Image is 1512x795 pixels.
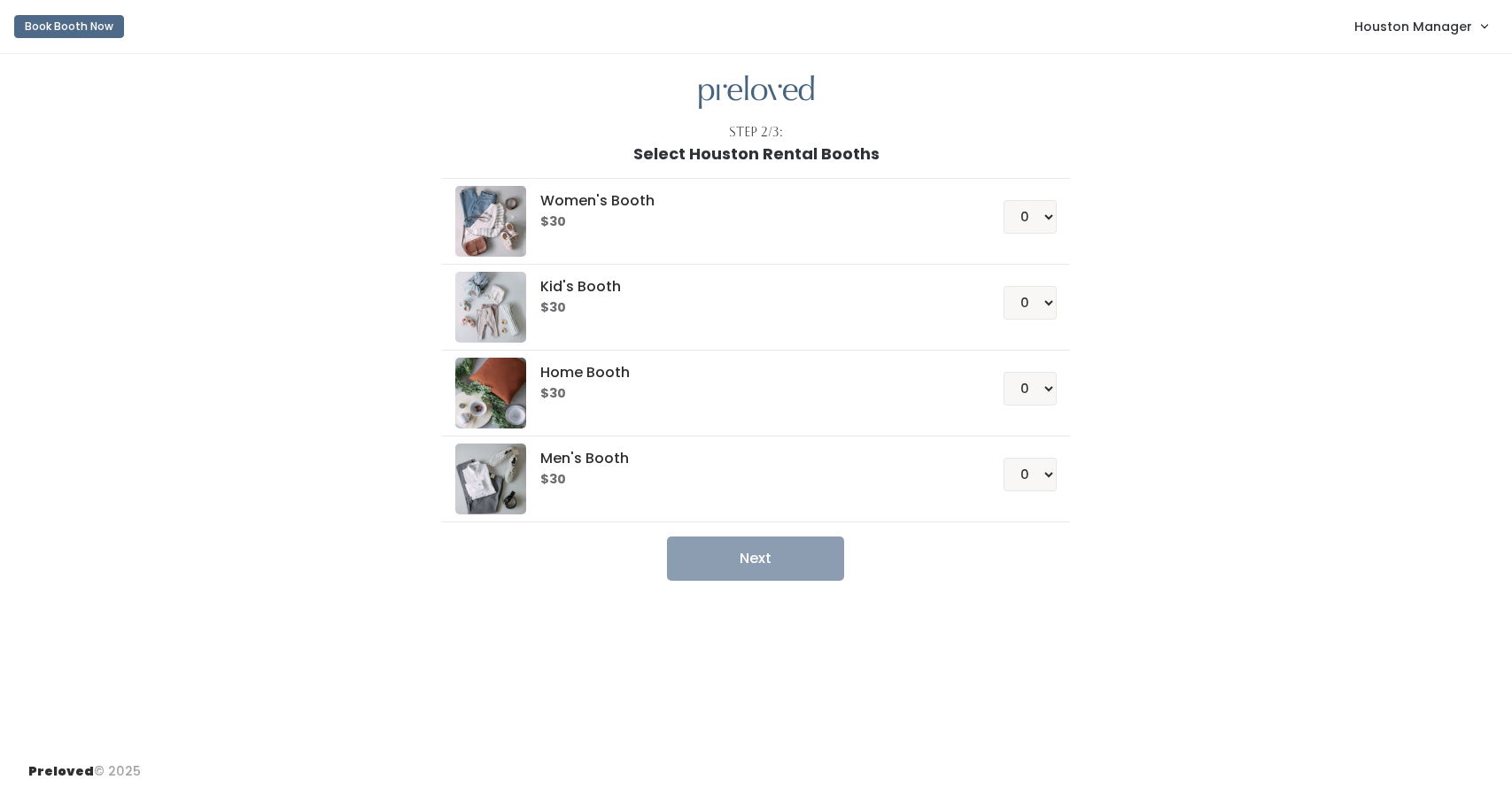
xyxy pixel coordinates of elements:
img: preloved logo [455,444,526,514]
h6: $30 [540,473,961,487]
h5: Men's Booth [540,451,961,467]
img: preloved logo [455,358,526,428]
img: preloved logo [455,272,526,343]
a: Houston Manager [1337,7,1505,45]
h5: Home Booth [540,365,961,381]
span: Houston Manager [1354,17,1472,36]
div: Step 2/3: [729,123,783,142]
h6: $30 [540,387,961,401]
h6: $30 [540,301,961,315]
span: Preloved [28,762,94,780]
a: Book Booth Now [14,7,124,46]
button: Book Booth Now [14,15,124,38]
img: preloved logo [455,186,526,257]
button: Next [667,536,844,581]
div: © 2025 [28,748,141,781]
h1: Select Houston Rental Booths [633,145,880,163]
img: preloved logo [699,75,814,110]
h6: $30 [540,215,961,229]
h5: Kid's Booth [540,279,961,295]
h5: Women's Booth [540,193,961,209]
